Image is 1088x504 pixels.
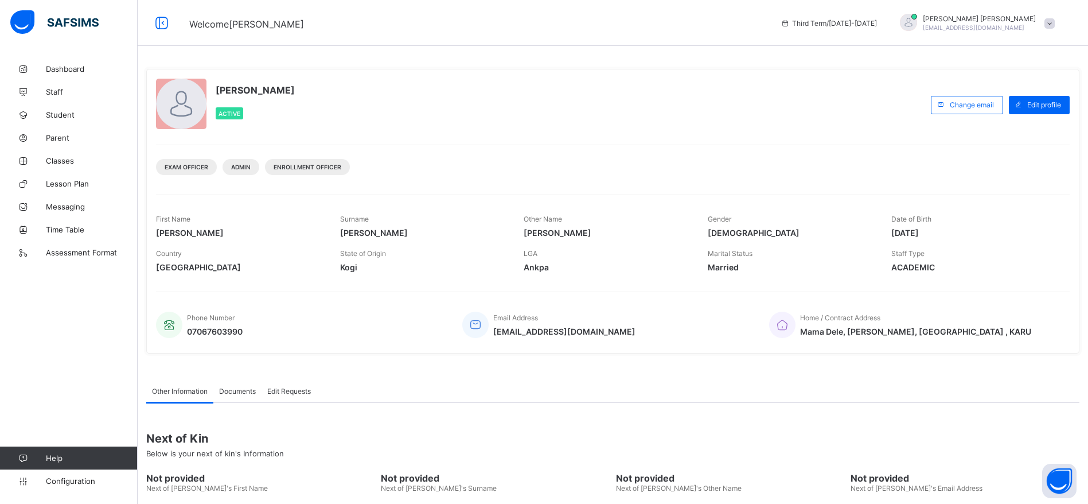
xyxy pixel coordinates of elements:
div: MOHAMMEDIDRIS [888,14,1060,33]
span: Other Information [152,387,208,396]
span: [EMAIL_ADDRESS][DOMAIN_NAME] [493,327,635,336]
span: Dashboard [46,64,138,73]
span: Active [219,110,240,117]
span: Married [708,262,875,272]
span: Lesson Plan [46,179,138,188]
span: Other Name [524,215,562,223]
span: Kogi [340,262,507,272]
span: Marital Status [708,249,752,258]
span: Mama Dele, [PERSON_NAME], [GEOGRAPHIC_DATA] , KARU [800,327,1031,336]
span: Below is your next of kin's Information [146,449,284,458]
span: session/term information [781,19,877,28]
span: Staff Type [891,249,925,258]
span: [PERSON_NAME] [340,228,507,238]
span: LGA [524,249,537,258]
span: Email Address [493,313,538,322]
span: Date of Birth [891,215,931,223]
span: Enrollment Officer [274,164,341,170]
span: Admin [231,164,251,170]
span: Edit Requests [267,387,311,396]
span: [GEOGRAPHIC_DATA] [156,262,323,272]
span: [PERSON_NAME] [524,228,691,238]
span: Country [156,249,182,258]
span: First Name [156,215,190,223]
span: Next of Kin [146,432,1079,445]
span: Student [46,110,138,119]
span: Assessment Format [46,248,138,257]
span: ACADEMIC [891,262,1058,272]
span: [PERSON_NAME] [PERSON_NAME] [923,14,1036,23]
span: Help [46,453,137,463]
span: Gender [708,215,731,223]
span: 07067603990 [187,327,243,336]
img: safsims [10,10,99,34]
span: Not provided [851,472,1079,484]
span: [PERSON_NAME] [156,228,323,238]
span: State of Origin [340,249,386,258]
span: Ankpa [524,262,691,272]
span: [EMAIL_ADDRESS][DOMAIN_NAME] [923,24,1024,31]
span: Welcome [PERSON_NAME] [189,18,304,30]
span: Configuration [46,476,137,486]
button: Open asap [1042,464,1077,498]
span: Documents [219,387,256,396]
span: Surname [340,215,369,223]
span: Time Table [46,225,138,234]
span: [PERSON_NAME] [216,84,295,96]
span: Exam Officer [165,164,208,170]
span: Staff [46,87,138,96]
span: Messaging [46,202,138,211]
span: Change email [950,100,994,109]
span: Classes [46,156,138,165]
span: Next of [PERSON_NAME]'s First Name [146,484,268,493]
span: Home / Contract Address [800,313,880,322]
span: Edit profile [1027,100,1061,109]
span: Not provided [381,472,610,484]
span: Next of [PERSON_NAME]'s Surname [381,484,497,493]
span: Not provided [616,472,845,484]
span: Phone Number [187,313,235,322]
span: Parent [46,133,138,142]
span: Not provided [146,472,375,484]
span: Next of [PERSON_NAME]'s Email Address [851,484,982,493]
span: [DATE] [891,228,1058,238]
span: [DEMOGRAPHIC_DATA] [708,228,875,238]
span: Next of [PERSON_NAME]'s Other Name [616,484,742,493]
